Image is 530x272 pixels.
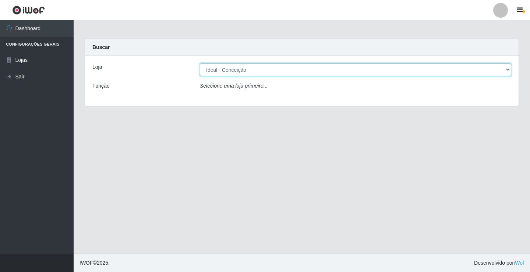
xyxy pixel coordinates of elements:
[200,83,268,89] i: Selecione uma loja primeiro...
[79,259,110,267] span: © 2025 .
[92,44,110,50] strong: Buscar
[474,259,524,267] span: Desenvolvido por
[92,82,110,90] label: Função
[12,6,45,15] img: CoreUI Logo
[92,63,102,71] label: Loja
[514,260,524,266] a: iWof
[79,260,93,266] span: IWOF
